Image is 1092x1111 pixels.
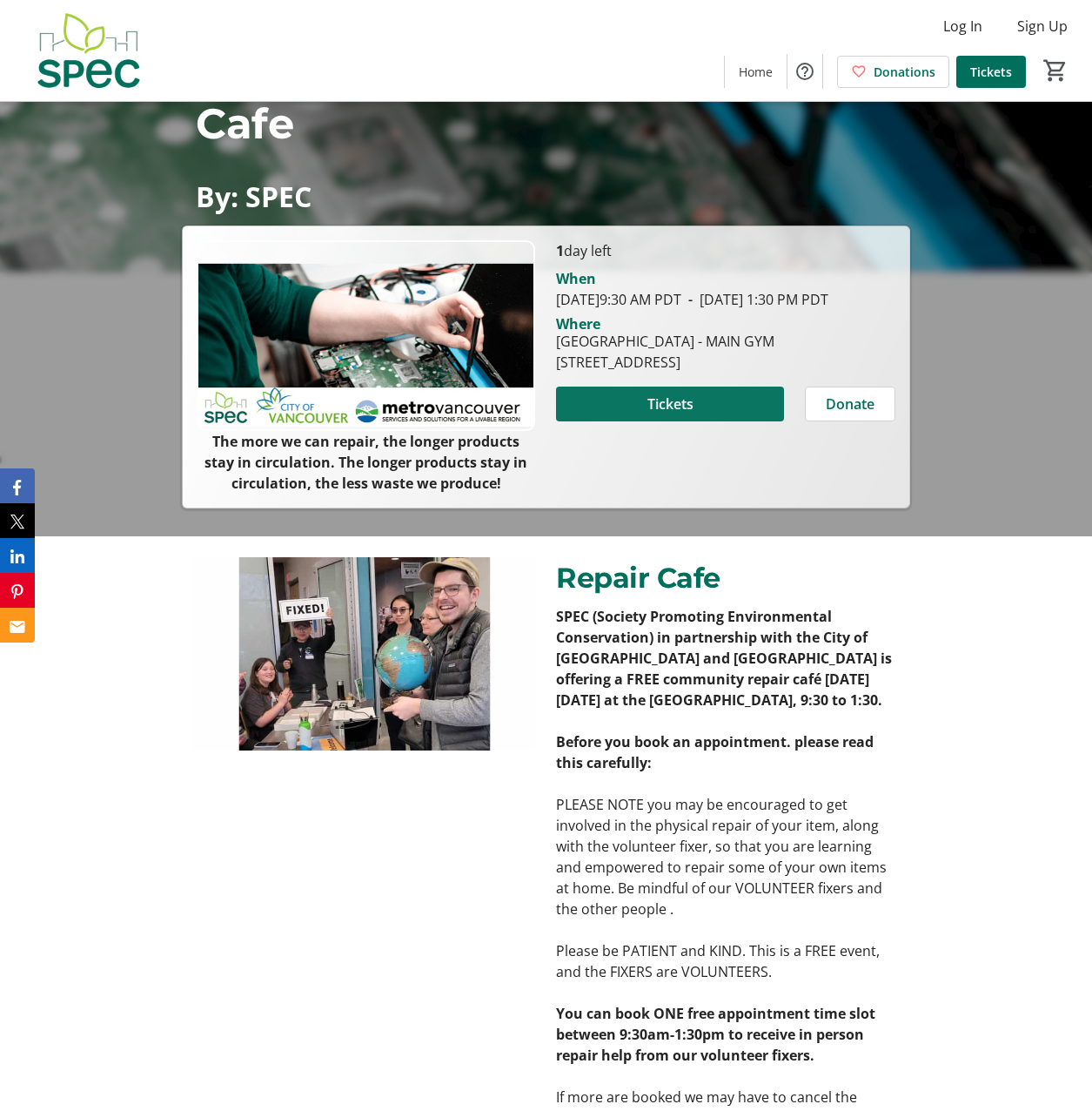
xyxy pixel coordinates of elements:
a: Tickets [956,56,1026,88]
button: Tickets [556,387,783,421]
strong: Before you book an appointment. please read this carefully: [556,732,874,772]
p: PLEASE NOTE you may be encouraged to get involved in the physical repair of your item, along with... [556,794,899,919]
strong: The more we can repair, the longer products stay in circulation. The longer products stay in circ... [204,432,527,493]
a: Donations [837,56,949,88]
img: undefined [192,557,535,751]
p: Please be PATIENT and KIND. This is a FREE event, and the FIXERS are VOLUNTEERS. [556,940,899,982]
span: [DATE] 1:30 PM PDT [681,290,828,309]
span: Log In [943,16,982,37]
button: Log In [929,12,996,40]
button: Sign Up [1003,12,1082,40]
a: Home [725,56,787,88]
img: SPEC's Logo [10,7,165,94]
span: [DATE] 9:30 AM PDT [556,290,681,309]
p: day left [556,240,894,261]
div: When [556,268,596,289]
span: Donations [874,63,935,81]
span: Tickets [647,394,693,414]
span: Donate [826,394,874,414]
div: [STREET_ADDRESS] [556,352,774,373]
button: Help [787,54,822,89]
div: [GEOGRAPHIC_DATA] - MAIN GYM [556,331,774,352]
button: Cart [1040,55,1071,86]
div: Where [556,317,600,331]
span: 1 [556,241,564,260]
span: Home [739,63,773,81]
p: Repair Cafe [556,557,899,599]
strong: SPEC (Society Promoting Environmental Conservation) in partnership with the City of [GEOGRAPHIC_D... [556,607,892,710]
p: By: SPEC [196,181,896,212]
span: Tickets [970,63,1012,81]
sup: [GEOGRAPHIC_DATA] Repair Cafe [196,15,814,149]
button: Donate [805,387,895,421]
span: Sign Up [1017,16,1068,37]
img: Campaign CTA Media Photo [197,240,535,431]
strong: You can book ONE free appointment time slot between 9:30am-1:30pm to receive in person repair hel... [556,1004,875,1065]
span: - [681,290,700,309]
